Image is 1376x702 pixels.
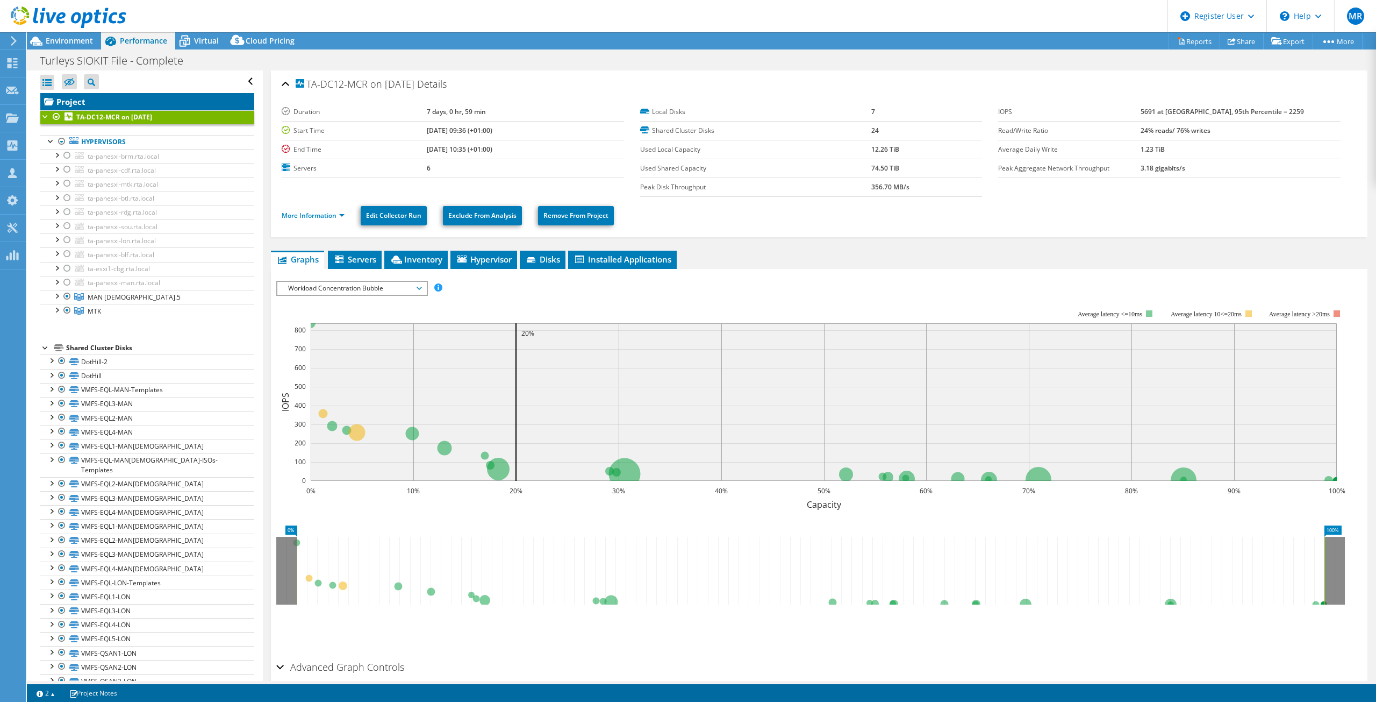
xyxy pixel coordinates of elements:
[1228,486,1241,495] text: 90%
[427,126,492,135] b: [DATE] 09:36 (+01:00)
[40,477,254,491] a: VMFS-EQL2-MAN[DEMOGRAPHIC_DATA]
[998,107,1141,117] label: IOPS
[88,222,157,231] span: ta-panesxi-sou.rta.local
[1329,486,1345,495] text: 100%
[818,486,830,495] text: 50%
[295,325,306,335] text: 800
[40,660,254,674] a: VMFS-QSAN2-LON
[276,656,404,678] h2: Advanced Graph Controls
[295,382,306,391] text: 500
[1141,164,1185,173] b: 3.18 gigabits/s
[417,77,447,90] span: Details
[246,36,295,46] span: Cloud Pricing
[88,152,159,161] span: ta-panesxi-brm.rta.local
[306,486,316,495] text: 0%
[40,632,254,646] a: VMFS-EQL5-LON
[1280,11,1289,21] svg: \n
[88,293,181,302] span: MAN [DEMOGRAPHIC_DATA].5
[282,125,427,136] label: Start Time
[40,192,254,205] a: ta-panesxi-btl.rta.local
[40,576,254,590] a: VMFS-EQL-LON-Templates
[40,369,254,383] a: DotHill
[62,686,125,700] a: Project Notes
[40,534,254,548] a: VMFS-EQL2-MAN[DEMOGRAPHIC_DATA]
[40,304,254,318] a: MTK
[807,499,842,510] text: Capacity
[427,164,431,173] b: 6
[1141,107,1304,116] b: 5691 at [GEOGRAPHIC_DATA], 95th Percentile = 2259
[1141,126,1210,135] b: 24% reads/ 76% writes
[427,145,492,154] b: [DATE] 10:35 (+01:00)
[871,182,909,192] b: 356.70 MB/s
[1141,145,1165,154] b: 1.23 TiB
[998,125,1141,136] label: Read/Write Ratio
[427,107,486,116] b: 7 days, 0 hr, 59 min
[1022,486,1035,495] text: 70%
[296,79,414,90] span: TA-DC12-MCR on [DATE]
[1220,33,1264,49] a: Share
[40,397,254,411] a: VMFS-EQL3-MAN
[40,604,254,618] a: VMFS-EQL3-LON
[715,486,728,495] text: 40%
[88,166,156,175] span: ta-panesxi-cdf.rta.local
[1269,310,1330,318] text: Average latency >20ms
[88,180,158,189] span: ta-panesxi-mtk.rta.local
[456,254,512,265] span: Hypervisor
[194,36,219,46] span: Virtual
[1347,8,1364,25] span: MR
[998,144,1141,155] label: Average Daily Write
[40,354,254,368] a: DotHill-2
[282,211,345,220] a: More Information
[40,491,254,505] a: VMFS-EQL3-MAN[DEMOGRAPHIC_DATA]
[295,457,306,466] text: 100
[282,107,427,117] label: Duration
[525,254,560,265] span: Disks
[76,112,152,122] b: TA-DC12-MCR on [DATE]
[40,674,254,688] a: VMFS-QSAN3-LON
[1125,486,1138,495] text: 80%
[40,383,254,397] a: VMFS-EQL-MAN-Templates
[40,110,254,124] a: TA-DC12-MCR on [DATE]
[40,439,254,453] a: VMFS-EQL1-MAN[DEMOGRAPHIC_DATA]
[612,486,625,495] text: 30%
[538,206,614,225] a: Remove From Project
[40,163,254,177] a: ta-panesxi-cdf.rta.local
[283,282,421,295] span: Workload Concentration Bubble
[40,262,254,276] a: ta-esxi1-cbg.rta.local
[871,145,899,154] b: 12.26 TiB
[40,233,254,247] a: ta-panesxi-lon.rta.local
[295,344,306,353] text: 700
[88,236,156,245] span: ta-panesxi-lon.rta.local
[40,93,254,110] a: Project
[276,254,319,265] span: Graphs
[88,194,154,203] span: ta-panesxi-btl.rta.local
[295,363,306,372] text: 600
[40,411,254,425] a: VMFS-EQL2-MAN
[40,590,254,604] a: VMFS-EQL1-LON
[88,278,160,287] span: ta-panesxi-man.rta.local
[871,164,899,173] b: 74.50 TiB
[640,163,871,174] label: Used Shared Capacity
[361,206,427,225] a: Edit Collector Run
[640,125,871,136] label: Shared Cluster Disks
[40,618,254,632] a: VMFS-EQL4-LON
[40,646,254,660] a: VMFS-QSAN1-LON
[40,519,254,533] a: VMFS-EQL1-MAN[DEMOGRAPHIC_DATA]
[40,205,254,219] a: ta-panesxi-rdg.rta.local
[871,126,879,135] b: 24
[333,254,376,265] span: Servers
[40,135,254,149] a: Hypervisors
[40,562,254,576] a: VMFS-EQL4-MAN[DEMOGRAPHIC_DATA]
[574,254,671,265] span: Installed Applications
[88,264,150,273] span: ta-esxi1-cbg.rta.local
[40,219,254,233] a: ta-panesxi-sou.rta.local
[46,36,93,46] span: Environment
[40,177,254,191] a: ta-panesxi-mtk.rta.local
[40,505,254,519] a: VMFS-EQL4-MAN[DEMOGRAPHIC_DATA]
[35,55,200,67] h1: Turleys SIOKIT File - Complete
[920,486,933,495] text: 60%
[40,425,254,439] a: VMFS-EQL4-MAN
[510,486,522,495] text: 20%
[640,182,871,193] label: Peak Disk Throughput
[40,276,254,290] a: ta-panesxi-man.rta.local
